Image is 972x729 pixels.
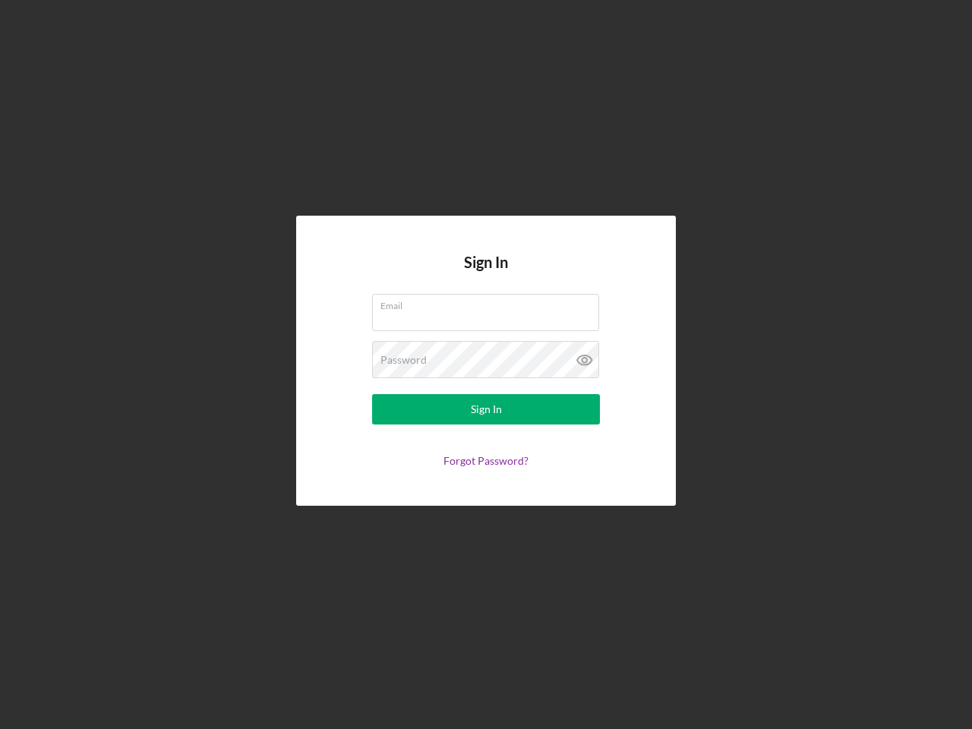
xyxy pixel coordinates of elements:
[380,354,427,366] label: Password
[443,454,529,467] a: Forgot Password?
[380,295,599,311] label: Email
[471,394,502,424] div: Sign In
[372,394,600,424] button: Sign In
[464,254,508,294] h4: Sign In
